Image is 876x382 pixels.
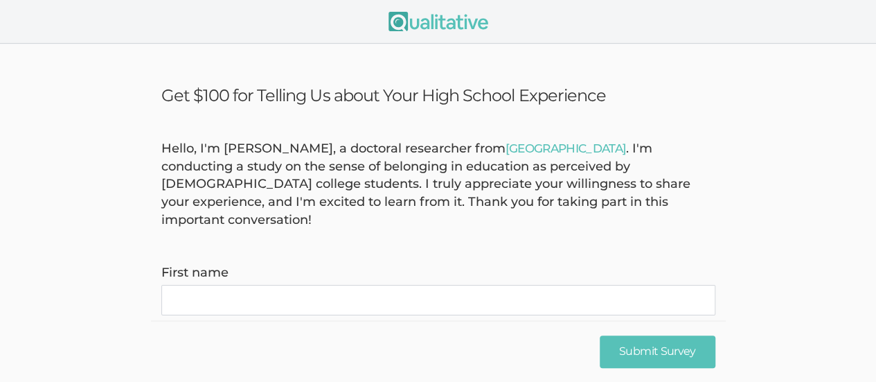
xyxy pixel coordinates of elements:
[161,264,715,282] label: First name
[600,336,715,368] input: Submit Survey
[506,141,626,155] a: [GEOGRAPHIC_DATA]
[161,85,715,105] h3: Get $100 for Telling Us about Your High School Experience
[151,140,726,229] div: Hello, I'm [PERSON_NAME], a doctoral researcher from . I'm conducting a study on the sense of bel...
[388,12,488,31] img: Qualitative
